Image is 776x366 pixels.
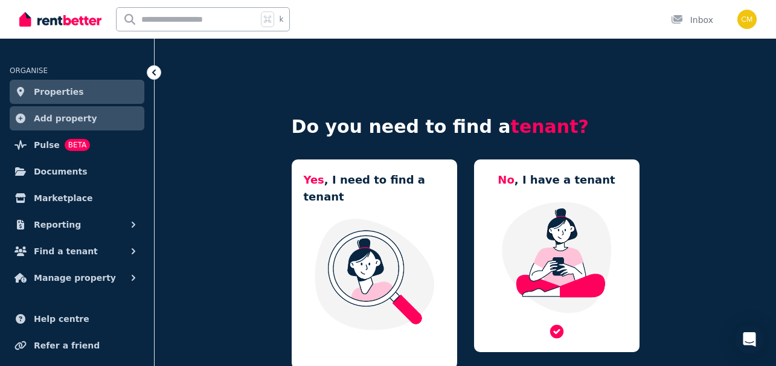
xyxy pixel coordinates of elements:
span: Manage property [34,271,116,285]
a: Help centre [10,307,144,331]
button: Find a tenant [10,239,144,263]
a: Properties [10,80,144,104]
img: I need a tenant [304,217,445,331]
span: ORGANISE [10,66,48,75]
span: Documents [34,164,88,179]
span: Refer a friend [34,338,100,353]
h5: , I need to find a tenant [304,172,445,205]
div: Inbox [671,14,713,26]
span: Reporting [34,217,81,232]
span: BETA [65,139,90,151]
span: No [498,173,514,186]
a: PulseBETA [10,133,144,157]
a: Marketplace [10,186,144,210]
button: Manage property [10,266,144,290]
span: Properties [34,85,84,99]
img: Manage my property [486,201,627,314]
img: Colin Mowbray [737,10,757,29]
h4: Do you need to find a [292,116,640,138]
a: Add property [10,106,144,130]
h5: , I have a tenant [498,172,615,188]
span: tenant? [511,116,589,137]
span: Help centre [34,312,89,326]
span: k [279,14,283,24]
div: Open Intercom Messenger [735,325,764,354]
button: Reporting [10,213,144,237]
span: Marketplace [34,191,92,205]
span: Add property [34,111,97,126]
span: Pulse [34,138,60,152]
img: RentBetter [19,10,101,28]
a: Documents [10,159,144,184]
a: Refer a friend [10,333,144,358]
span: Yes [304,173,324,186]
span: Find a tenant [34,244,98,258]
